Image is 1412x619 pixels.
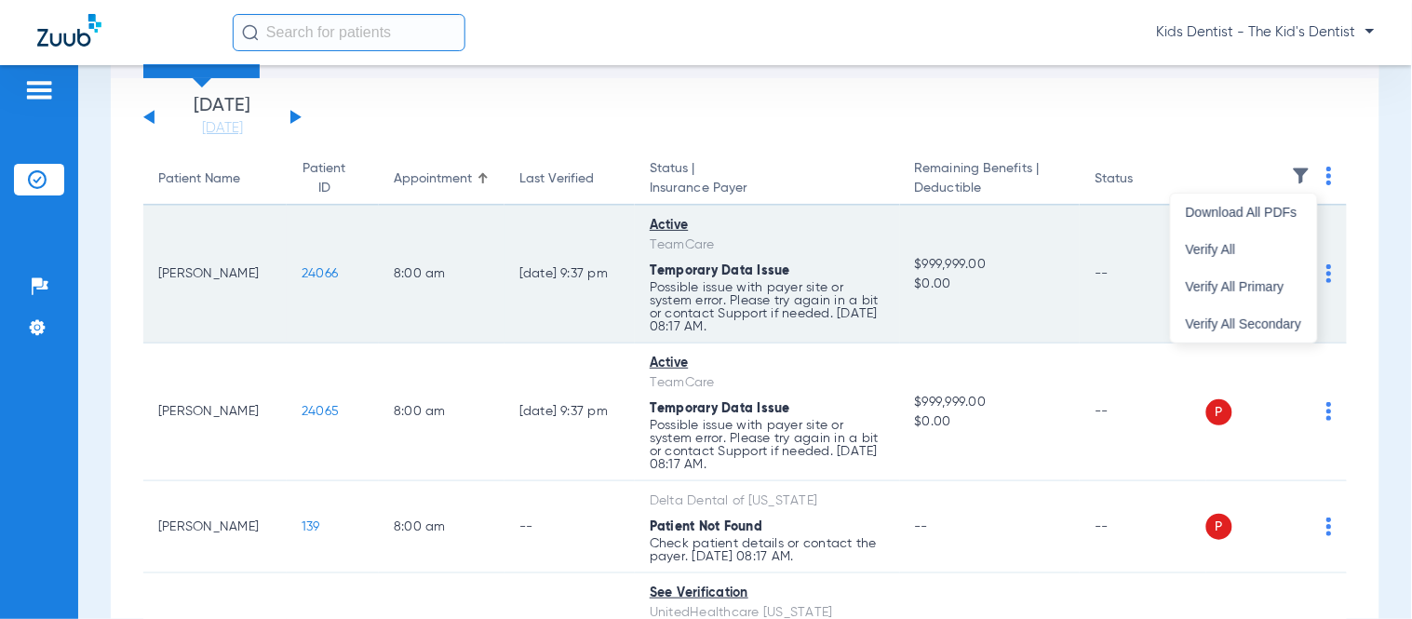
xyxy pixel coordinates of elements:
span: Download All PDFs [1186,206,1302,219]
span: Verify All Secondary [1186,317,1302,330]
span: Verify All Primary [1186,280,1302,293]
span: Verify All [1186,243,1302,256]
iframe: Chat Widget [1319,530,1412,619]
